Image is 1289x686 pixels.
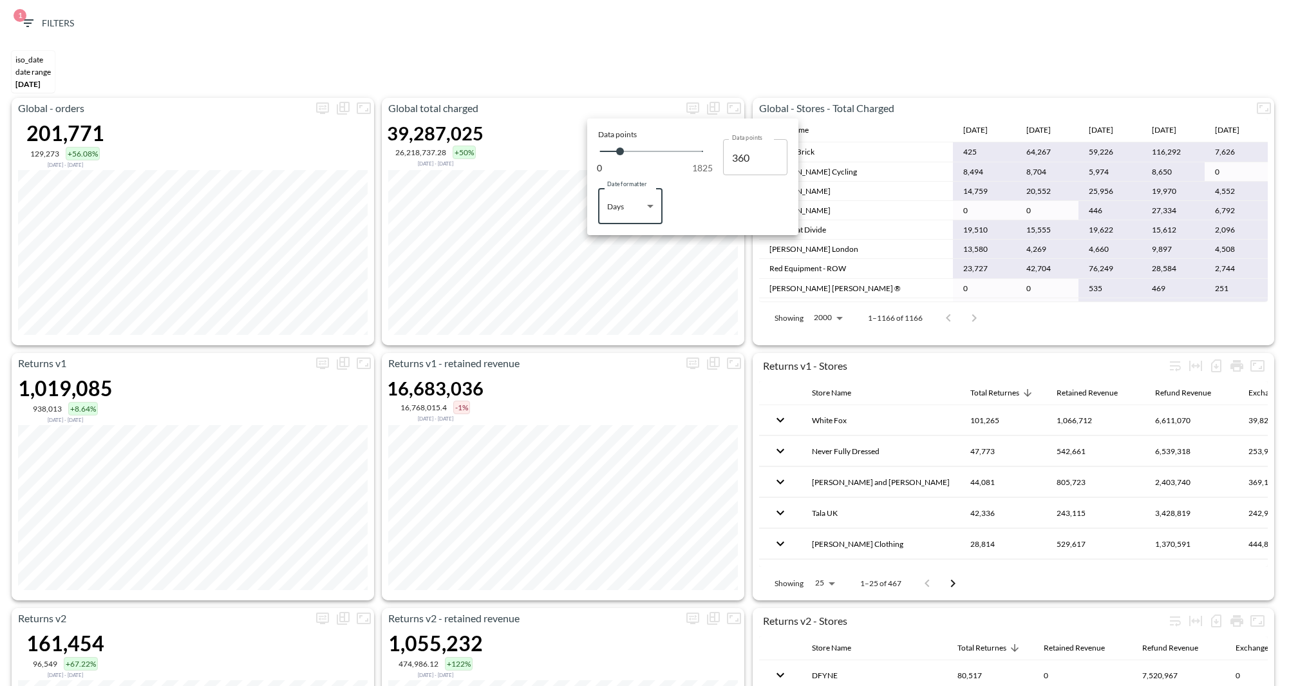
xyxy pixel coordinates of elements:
[607,199,642,214] div: Days
[598,129,787,139] div: Data points
[597,162,602,175] span: 0
[692,162,713,175] span: 1825
[607,180,647,188] label: Date formatter
[732,133,762,142] label: Data points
